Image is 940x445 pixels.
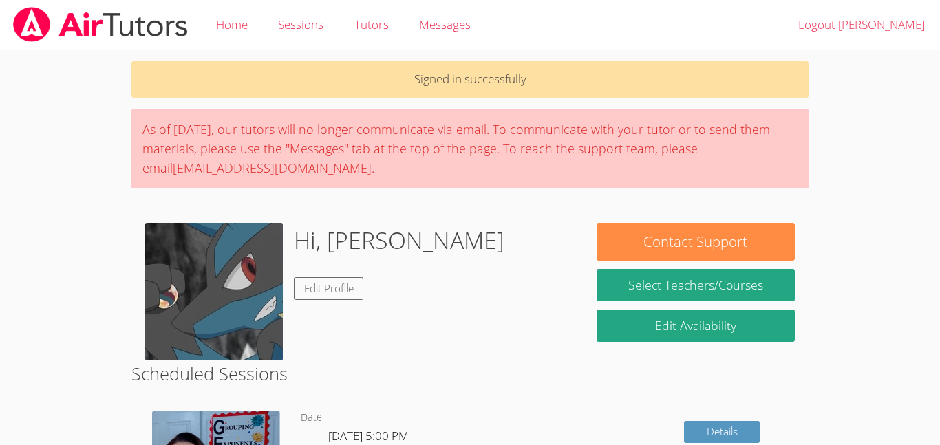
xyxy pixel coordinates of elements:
[301,409,322,426] dt: Date
[419,17,471,32] span: Messages
[597,223,795,261] button: Contact Support
[131,61,809,98] p: Signed in successfully
[597,269,795,301] a: Select Teachers/Courses
[328,428,409,444] span: [DATE] 5:00 PM
[131,109,809,188] div: As of [DATE], our tutors will no longer communicate via email. To communicate with your tutor or ...
[597,310,795,342] a: Edit Availability
[131,360,809,387] h2: Scheduled Sessions
[294,277,364,300] a: Edit Profile
[294,223,504,258] h1: Hi, [PERSON_NAME]
[145,223,283,360] img: actor-ash-s-lucario-850204_large.jpg
[12,7,189,42] img: airtutors_banner-c4298cdbf04f3fff15de1276eac7730deb9818008684d7c2e4769d2f7ddbe033.png
[684,421,760,444] a: Details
